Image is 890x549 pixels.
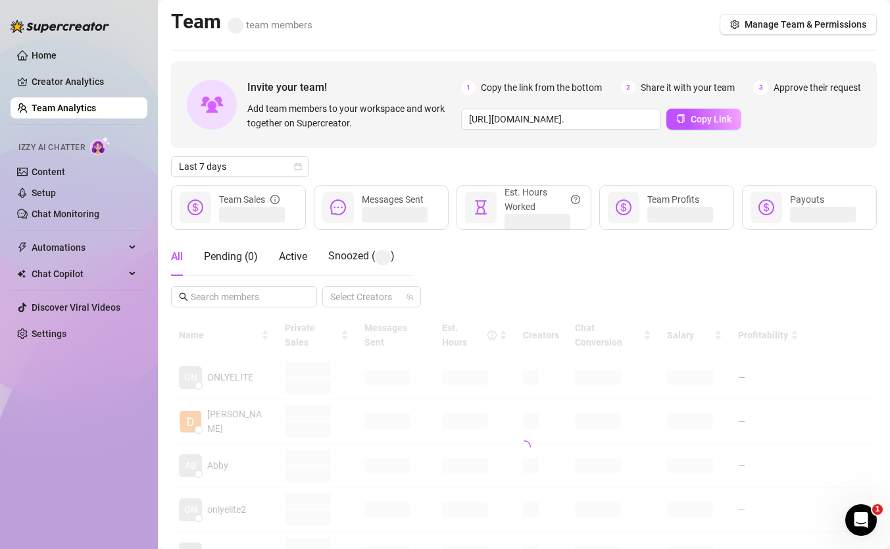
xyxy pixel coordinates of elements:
[179,157,301,176] span: Last 7 days
[514,438,533,456] span: loading
[621,80,635,95] span: 2
[461,80,476,95] span: 1
[330,199,346,215] span: message
[758,199,774,215] span: dollar-circle
[32,209,99,219] a: Chat Monitoring
[191,290,299,304] input: Search members
[270,192,280,207] span: info-circle
[872,504,883,515] span: 1
[845,504,877,536] iframe: Intercom live chat
[247,79,461,95] span: Invite your team!
[32,71,137,92] a: Creator Analytics
[32,167,65,177] a: Content
[362,194,424,205] span: Messages Sent
[17,269,26,278] img: Chat Copilot
[187,199,203,215] span: dollar-circle
[641,80,735,95] span: Share it with your team
[171,249,183,265] div: All
[32,103,96,113] a: Team Analytics
[481,80,602,95] span: Copy the link from the bottom
[571,185,580,214] span: question-circle
[32,328,66,339] a: Settings
[473,199,489,215] span: hourglass
[171,9,312,34] h2: Team
[774,80,861,95] span: Approve their request
[691,114,731,124] span: Copy Link
[666,109,741,130] button: Copy Link
[32,50,57,61] a: Home
[32,263,125,284] span: Chat Copilot
[247,101,456,130] span: Add team members to your workspace and work together on Supercreator.
[17,242,28,253] span: thunderbolt
[720,14,877,35] button: Manage Team & Permissions
[754,80,768,95] span: 3
[204,249,258,265] div: Pending ( 0 )
[676,114,685,123] span: copy
[790,194,824,205] span: Payouts
[294,163,302,170] span: calendar
[90,136,111,155] img: AI Chatter
[32,237,125,258] span: Automations
[505,185,580,214] div: Est. Hours Worked
[179,292,188,301] span: search
[219,192,280,207] div: Team Sales
[11,20,109,33] img: logo-BBDzfeDw.svg
[32,188,56,198] a: Setup
[616,199,631,215] span: dollar-circle
[730,20,739,29] span: setting
[647,194,699,205] span: Team Profits
[228,19,312,31] span: team members
[406,293,414,301] span: team
[328,249,395,262] span: Snoozed ( )
[18,142,85,154] span: Izzy AI Chatter
[745,19,866,30] span: Manage Team & Permissions
[279,250,307,263] span: Active
[32,302,120,313] a: Discover Viral Videos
